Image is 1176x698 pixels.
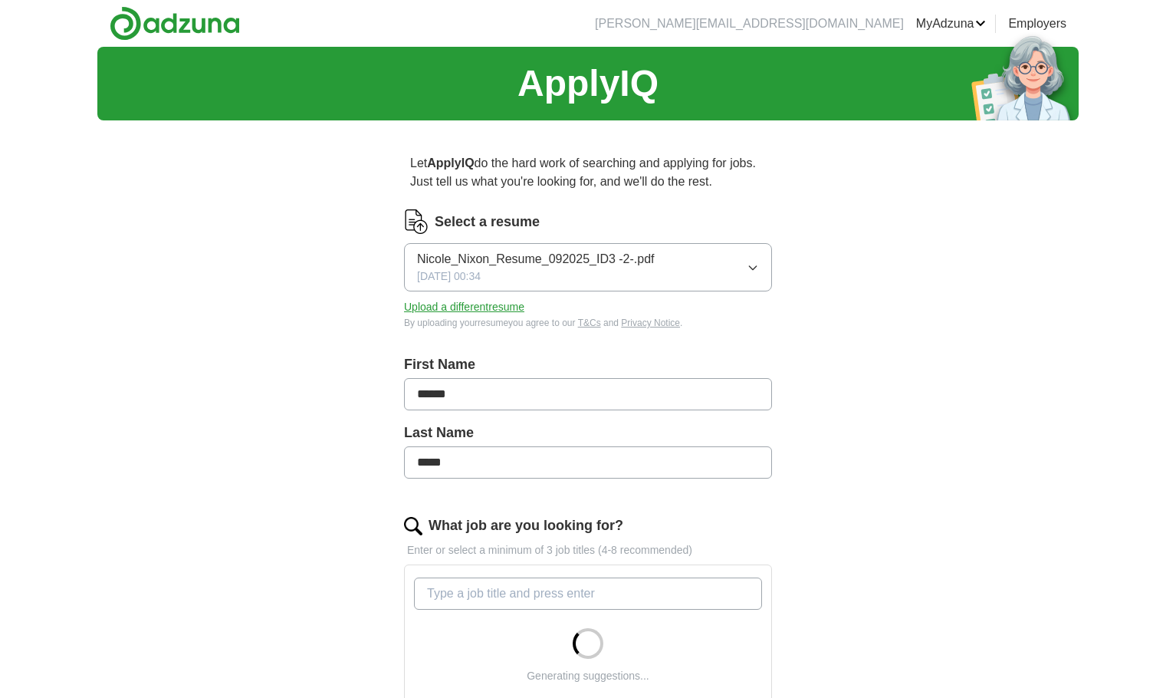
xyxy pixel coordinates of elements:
[404,542,772,558] p: Enter or select a minimum of 3 job titles (4-8 recommended)
[414,578,762,610] input: Type a job title and press enter
[1008,15,1066,33] a: Employers
[417,268,481,285] span: [DATE] 00:34
[527,668,649,684] div: Generating suggestions...
[404,316,772,330] div: By uploading your resume you agree to our and .
[404,517,422,535] img: search.png
[404,299,524,315] button: Upload a differentresume
[435,212,540,232] label: Select a resume
[404,423,772,443] label: Last Name
[404,209,429,234] img: CV Icon
[404,243,772,291] button: Nicole_Nixon_Resume_092025_ID3 -2-.pdf[DATE] 00:34
[417,250,655,268] span: Nicole_Nixon_Resume_092025_ID3 -2-.pdf
[916,15,987,33] a: MyAdzuna
[621,318,680,328] a: Privacy Notice
[404,354,772,375] label: First Name
[595,15,904,33] li: [PERSON_NAME][EMAIL_ADDRESS][DOMAIN_NAME]
[110,6,240,41] img: Adzuna logo
[578,318,601,328] a: T&Cs
[427,156,474,170] strong: ApplyIQ
[517,56,659,111] h1: ApplyIQ
[404,148,772,197] p: Let do the hard work of searching and applying for jobs. Just tell us what you're looking for, an...
[429,515,623,536] label: What job are you looking for?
